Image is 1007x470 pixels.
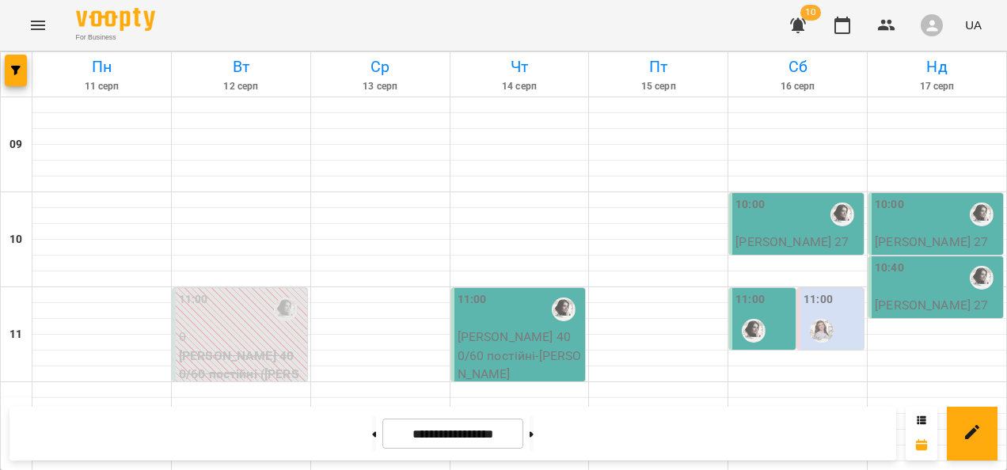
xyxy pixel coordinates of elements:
h6: 13 серп [313,79,447,94]
label: 10:00 [875,196,904,214]
img: Аліна [970,266,994,290]
img: Аліна [970,203,994,226]
img: Аліна [742,319,766,343]
img: Voopty Logo [76,8,155,31]
p: [PERSON_NAME] 400/60 постійні - [PERSON_NAME] [458,328,583,384]
span: 10 [800,5,821,21]
h6: 17 серп [870,79,1004,94]
label: 10:00 [735,196,765,214]
h6: 12 серп [174,79,308,94]
h6: 14 серп [453,79,587,94]
h6: Сб [731,55,864,79]
img: Аліна [274,298,298,321]
img: Аліна [552,298,576,321]
p: [PERSON_NAME] 270/40 постійні - [PERSON_NAME] [875,296,1000,352]
label: 11:00 [735,291,765,309]
label: 11:00 [458,291,487,309]
h6: Пн [35,55,169,79]
h6: Чт [453,55,587,79]
span: UA [965,17,982,33]
p: [PERSON_NAME] 250\40 - [PERSON_NAME] [804,349,861,442]
h6: 16 серп [731,79,864,94]
h6: Ср [313,55,447,79]
button: Menu [19,6,57,44]
h6: 11 серп [35,79,169,94]
h6: Нд [870,55,1004,79]
label: 11:00 [179,291,208,309]
label: 11:00 [804,291,833,309]
h6: Вт [174,55,308,79]
img: Наталя [810,319,834,343]
label: 10:40 [875,260,904,277]
p: [PERSON_NAME] 400/60 постійні ([PERSON_NAME]) [179,347,304,403]
h6: Пт [591,55,725,79]
p: 0 [179,328,304,347]
p: [PERSON_NAME] 270/40 постійні - [PERSON_NAME] [735,233,861,289]
h6: 15 серп [591,79,725,94]
img: Аліна [830,203,854,226]
h6: 11 [9,326,22,343]
p: [PERSON_NAME] 270/40 постійні - [PERSON_NAME] [735,349,792,461]
span: For Business [76,32,155,43]
h6: 10 [9,231,22,248]
h6: 09 [9,136,22,154]
button: UA [959,10,988,40]
p: [PERSON_NAME] 270/40 постійні - [PERSON_NAME] [875,233,1000,289]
